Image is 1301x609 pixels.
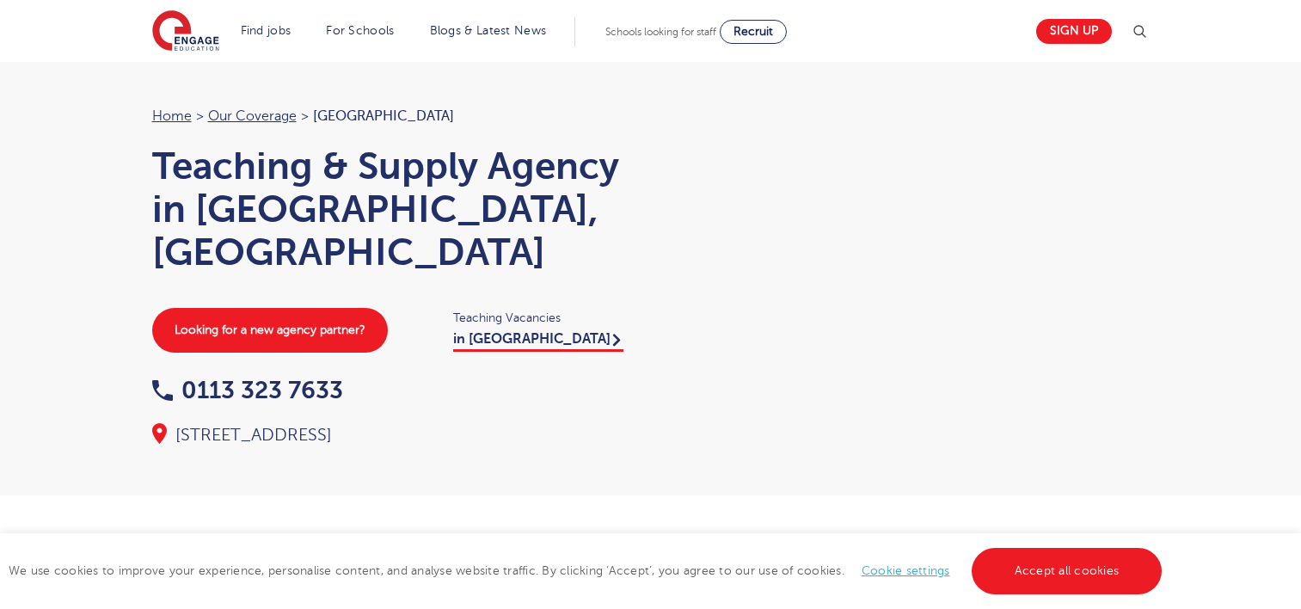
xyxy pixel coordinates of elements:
[453,308,634,328] span: Teaching Vacancies
[720,20,787,44] a: Recruit
[313,108,454,124] span: [GEOGRAPHIC_DATA]
[152,105,634,127] nav: breadcrumb
[196,108,204,124] span: >
[152,377,343,403] a: 0113 323 7633
[605,26,716,38] span: Schools looking for staff
[152,145,634,274] h1: Teaching & Supply Agency in [GEOGRAPHIC_DATA], [GEOGRAPHIC_DATA]
[152,308,388,353] a: Looking for a new agency partner?
[430,24,547,37] a: Blogs & Latest News
[152,108,192,124] a: Home
[972,548,1163,594] a: Accept all cookies
[152,423,634,447] div: [STREET_ADDRESS]
[9,564,1166,577] span: We use cookies to improve your experience, personalise content, and analyse website traffic. By c...
[152,10,219,53] img: Engage Education
[326,24,394,37] a: For Schools
[241,24,291,37] a: Find jobs
[301,108,309,124] span: >
[1036,19,1112,44] a: Sign up
[453,331,623,352] a: in [GEOGRAPHIC_DATA]
[862,564,950,577] a: Cookie settings
[733,25,773,38] span: Recruit
[208,108,297,124] a: Our coverage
